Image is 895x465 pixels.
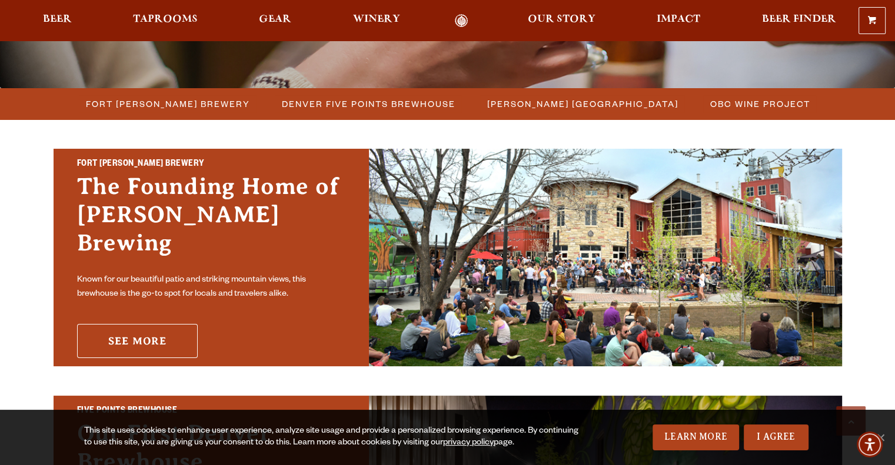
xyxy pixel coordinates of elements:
span: Denver Five Points Brewhouse [282,95,455,112]
span: OBC Wine Project [710,95,810,112]
div: This site uses cookies to enhance user experience, analyze site usage and provide a personalized ... [84,426,586,449]
a: Scroll to top [836,406,866,436]
h2: Five Points Brewhouse [77,404,345,419]
a: privacy policy [443,439,494,448]
a: I Agree [744,424,809,450]
span: Impact [657,15,700,24]
a: Our Story [520,14,603,28]
span: Our Story [528,15,595,24]
h2: Fort [PERSON_NAME] Brewery [77,157,345,172]
img: Fort Collins Brewery & Taproom' [369,149,842,366]
span: Winery [353,15,400,24]
a: Learn More [653,424,739,450]
a: Beer [35,14,79,28]
a: Winery [345,14,408,28]
a: OBC Wine Project [703,95,816,112]
span: Fort [PERSON_NAME] Brewery [86,95,250,112]
span: Beer Finder [761,15,836,24]
a: Denver Five Points Brewhouse [275,95,461,112]
span: Gear [259,15,291,24]
div: Accessibility Menu [857,431,883,457]
a: See More [77,324,198,358]
a: [PERSON_NAME] [GEOGRAPHIC_DATA] [480,95,684,112]
a: Fort [PERSON_NAME] Brewery [79,95,256,112]
a: Impact [649,14,708,28]
a: Gear [251,14,299,28]
a: Taprooms [125,14,205,28]
span: Taprooms [133,15,198,24]
span: Beer [43,15,72,24]
a: Odell Home [440,14,484,28]
p: Known for our beautiful patio and striking mountain views, this brewhouse is the go-to spot for l... [77,273,345,302]
span: [PERSON_NAME] [GEOGRAPHIC_DATA] [487,95,678,112]
h3: The Founding Home of [PERSON_NAME] Brewing [77,172,345,269]
a: Beer Finder [754,14,843,28]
